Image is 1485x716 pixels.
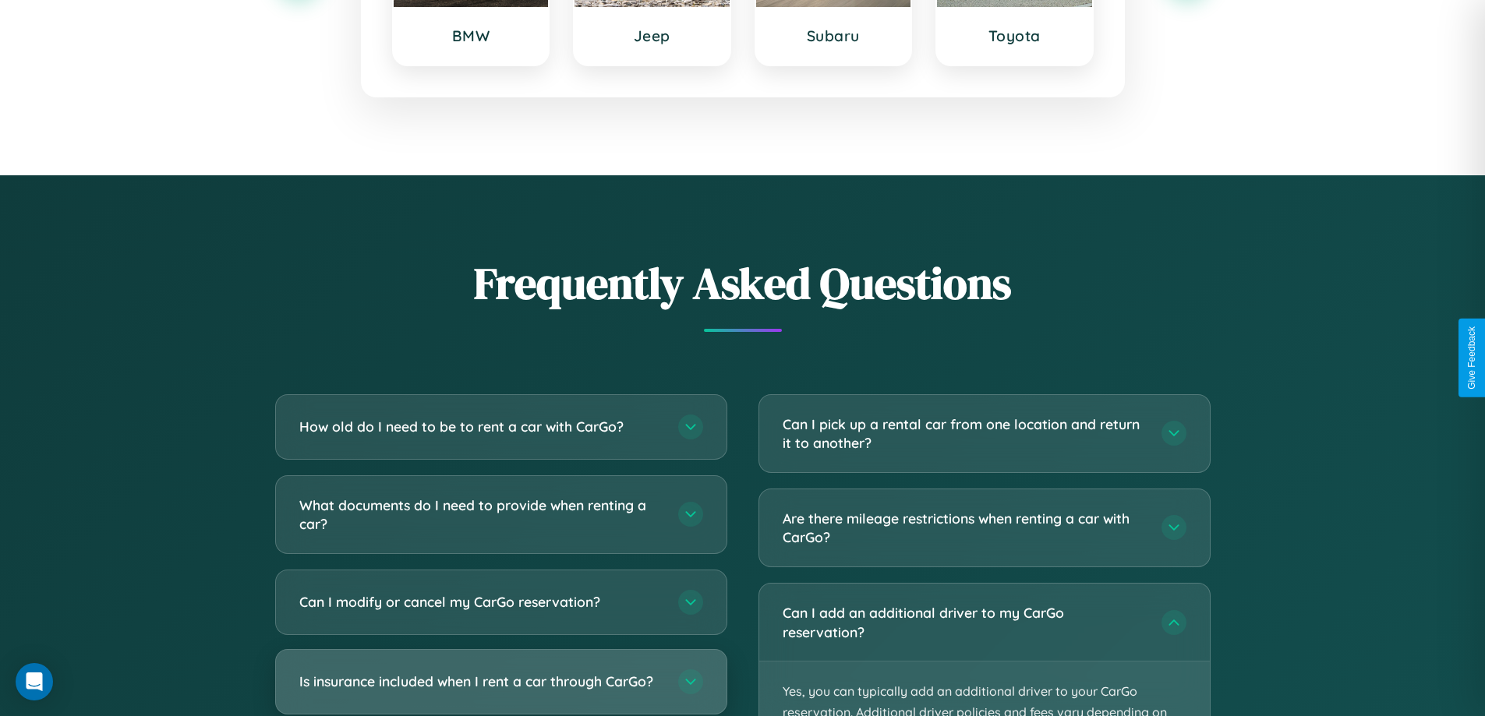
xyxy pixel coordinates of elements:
h2: Frequently Asked Questions [275,253,1211,313]
h3: Is insurance included when I rent a car through CarGo? [299,672,663,691]
h3: Toyota [953,26,1077,45]
div: Give Feedback [1466,326,1477,390]
h3: Jeep [590,26,714,45]
h3: BMW [409,26,533,45]
h3: Subaru [772,26,896,45]
h3: Can I add an additional driver to my CarGo reservation? [783,603,1146,641]
div: Open Intercom Messenger [16,663,53,700]
h3: Can I modify or cancel my CarGo reservation? [299,592,663,612]
h3: What documents do I need to provide when renting a car? [299,496,663,534]
h3: Can I pick up a rental car from one location and return it to another? [783,414,1146,453]
h3: Are there mileage restrictions when renting a car with CarGo? [783,509,1146,547]
h3: How old do I need to be to rent a car with CarGo? [299,417,663,436]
